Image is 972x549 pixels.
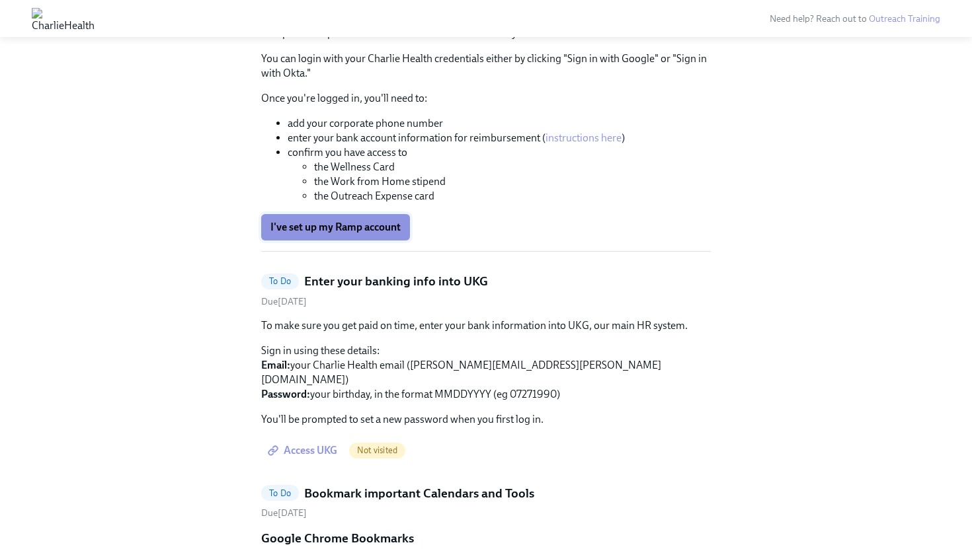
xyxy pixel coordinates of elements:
[546,131,622,144] a: instructions here
[288,116,711,131] li: add your corporate phone number
[261,214,410,240] button: I've set up my Ramp account
[304,273,488,290] h5: Enter your banking info into UKG
[288,131,711,145] li: enter your bank account information for reimbursement ( )
[304,485,534,502] h5: Bookmark important Calendars and Tools
[261,344,711,402] p: Sign in using these details: your Charlie Health email ([PERSON_NAME][EMAIL_ADDRESS][PERSON_NAME]...
[261,530,711,547] p: Google Chrome Bookmarks
[261,318,711,333] p: To make sure you get paid on time, enter your bank information into UKG, our main HR system.
[261,296,307,307] span: Tuesday, September 9th 2025, 9:00 am
[270,221,401,234] span: I've set up my Ramp account
[770,13,940,24] span: Need help? Reach out to
[261,52,711,81] p: You can login with your Charlie Health credentials either by clicking "Sign in with Google" or "S...
[314,160,711,174] li: the Wellness Card
[261,437,346,464] a: Access UKG
[261,91,711,106] p: Once you're logged in, you'll need to:
[288,145,711,203] li: confirm you have access to
[261,276,299,286] span: To Do
[261,412,711,427] p: You'll be prompted to set a new password when you first log in.
[314,174,711,189] li: the Work from Home stipend
[314,189,711,203] li: the Outreach Expense card
[349,445,405,455] span: Not visited
[32,8,95,29] img: CharlieHealth
[261,507,307,519] span: Tuesday, September 9th 2025, 9:00 am
[261,273,711,308] a: To DoEnter your banking info into UKGDue[DATE]
[261,359,290,371] strong: Email:
[270,444,337,457] span: Access UKG
[261,488,299,498] span: To Do
[261,485,711,520] a: To DoBookmark important Calendars and ToolsDue[DATE]
[869,13,940,24] a: Outreach Training
[261,388,310,400] strong: Password:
